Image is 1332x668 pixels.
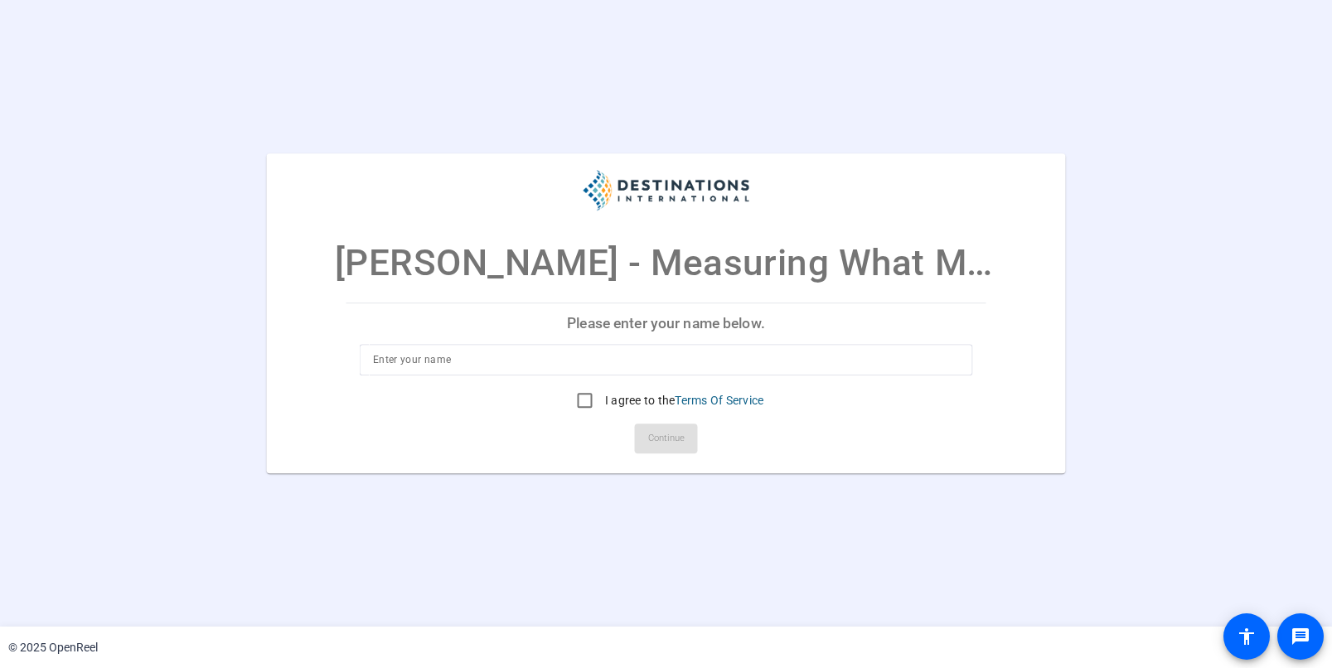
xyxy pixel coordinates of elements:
img: company-logo [584,170,749,211]
p: Please enter your name below. [346,303,986,343]
input: Enter your name [373,350,959,370]
label: I agree to the [602,392,764,409]
mat-icon: message [1291,627,1310,646]
div: © 2025 OpenReel [8,639,98,656]
p: [PERSON_NAME] - Measuring What Matters with AI [335,235,998,290]
a: Terms Of Service [675,394,763,407]
mat-icon: accessibility [1237,627,1257,646]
